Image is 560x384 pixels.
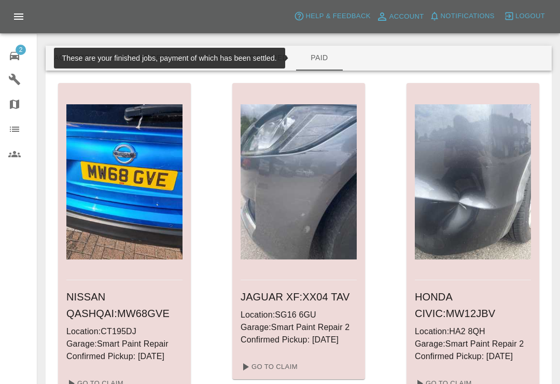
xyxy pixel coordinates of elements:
[291,8,373,24] button: Help & Feedback
[415,325,531,338] p: Location: HA2 8QH
[66,350,183,363] p: Confirmed Pickup: [DATE]
[46,46,103,71] button: Accepted
[415,289,531,322] h6: HONDA CIVIC : MW12JBV
[296,46,343,71] button: Paid
[16,45,26,55] span: 2
[305,10,370,22] span: Help & Feedback
[241,289,357,305] h6: JAGUAR XF : XX04 TAV
[66,325,183,338] p: Location: CT195DJ
[427,8,497,24] button: Notifications
[66,338,183,350] p: Garage: Smart Paint Repair
[6,4,31,29] button: Open drawer
[415,338,531,350] p: Garage: Smart Paint Repair 2
[241,46,296,71] button: Repaired
[515,10,545,22] span: Logout
[241,334,357,346] p: Confirmed Pickup: [DATE]
[389,11,424,23] span: Account
[373,8,427,25] a: Account
[236,359,300,375] a: Go To Claim
[103,46,187,71] button: Awaiting Repair
[66,289,183,322] h6: NISSAN QASHQAI : MW68GVE
[501,8,548,24] button: Logout
[415,350,531,363] p: Confirmed Pickup: [DATE]
[441,10,495,22] span: Notifications
[241,309,357,321] p: Location: SG16 6GU
[241,321,357,334] p: Garage: Smart Paint Repair 2
[187,46,242,71] button: In Repair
